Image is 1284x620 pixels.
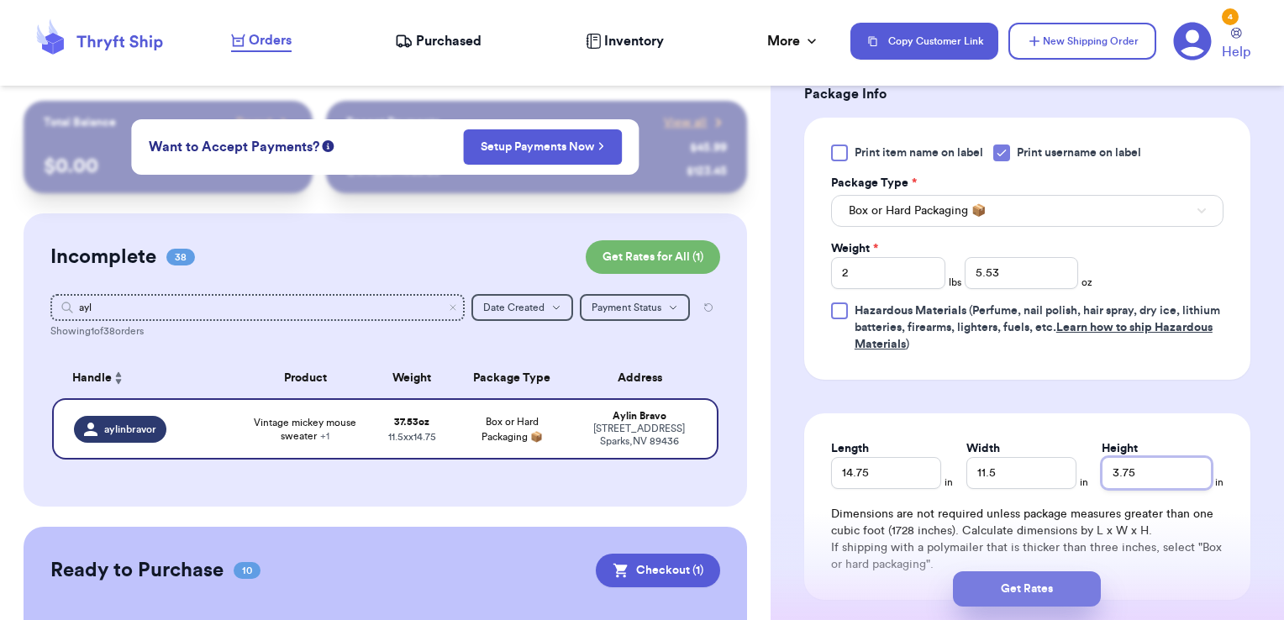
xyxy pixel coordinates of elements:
span: in [1215,476,1223,489]
div: Aylin Bravo [582,410,697,423]
a: Setup Payments Now [481,139,604,155]
span: Handle [72,370,112,387]
a: Inventory [586,31,664,51]
strong: 37.53 oz [394,417,429,427]
div: $ 45.99 [690,139,727,156]
p: Total Balance [44,114,116,131]
h2: Ready to Purchase [50,557,224,584]
label: Package Type [831,175,917,192]
span: Box or Hard Packaging 📦 [849,202,986,219]
button: Reset all filters [697,294,720,321]
th: Weight [372,358,452,398]
button: Get Rates for All (1) [586,240,720,274]
button: Payment Status [580,294,690,321]
a: View all [664,114,727,131]
a: Help [1222,28,1250,62]
div: [STREET_ADDRESS] Sparks , NV 89436 [582,423,697,448]
span: Orders [249,30,292,50]
th: Address [572,358,719,398]
span: Hazardous Materials [855,305,966,317]
p: $ 0.00 [44,153,293,180]
span: lbs [949,276,961,289]
span: 10 [234,562,260,579]
label: Weight [831,240,878,257]
a: 4 [1173,22,1212,60]
label: Width [966,440,1000,457]
span: (Perfume, nail polish, hair spray, dry ice, lithium batteries, firearms, lighters, fuels, etc. ) [855,305,1220,350]
a: Orders [231,30,292,52]
p: If shipping with a polymailer that is thicker than three inches, select "Box or hard packaging". [831,539,1223,573]
label: Length [831,440,869,457]
div: 4 [1222,8,1239,25]
span: in [945,476,953,489]
span: View all [664,114,707,131]
span: Print username on label [1017,144,1141,161]
span: Help [1222,42,1250,62]
div: Dimensions are not required unless package measures greater than one cubic foot (1728 inches). Ca... [831,506,1223,573]
div: Showing 1 of 38 orders [50,324,721,338]
th: Product [239,358,372,398]
button: Copy Customer Link [850,23,998,60]
button: Checkout (1) [596,554,720,587]
button: Setup Payments Now [463,129,622,165]
span: + 1 [320,431,329,441]
p: Recent Payments [346,114,439,131]
a: Purchased [395,31,481,51]
span: Payout [236,114,272,131]
button: Sort ascending [112,368,125,388]
span: aylinbravor [104,423,156,436]
span: Vintage mickey mouse sweater [249,416,362,443]
div: $ 123.45 [687,163,727,180]
h2: Incomplete [50,244,156,271]
button: Box or Hard Packaging 📦 [831,195,1223,227]
button: Get Rates [953,571,1101,607]
input: Search [50,294,466,321]
span: Purchased [416,31,481,51]
span: 38 [166,249,195,265]
button: New Shipping Order [1008,23,1156,60]
span: Want to Accept Payments? [149,137,319,157]
span: Inventory [604,31,664,51]
span: Date Created [483,302,545,313]
span: Print item name on label [855,144,983,161]
span: in [1080,476,1088,489]
button: Clear search [448,302,458,313]
h3: Package Info [804,84,1250,104]
span: Box or Hard Packaging 📦 [481,417,543,442]
span: oz [1081,276,1092,289]
button: Date Created [471,294,573,321]
span: Payment Status [592,302,661,313]
span: 11.5 x x 14.75 [388,432,436,442]
div: More [767,31,820,51]
th: Package Type [452,358,572,398]
a: Payout [236,114,292,131]
label: Height [1102,440,1138,457]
